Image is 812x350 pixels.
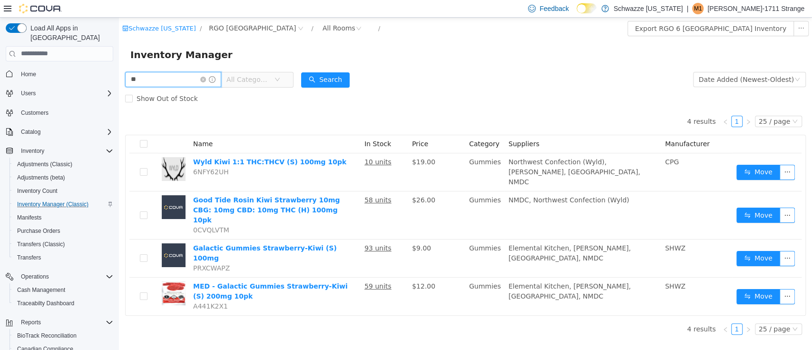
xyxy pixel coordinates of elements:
[13,252,113,263] span: Transfers
[2,125,117,139] button: Catalog
[624,98,635,110] li: Next Page
[81,7,83,14] span: /
[604,101,609,107] i: icon: left
[81,59,87,65] i: icon: close-circle
[17,126,113,138] span: Catalog
[675,3,690,19] button: icon: ellipsis
[17,145,48,157] button: Inventory
[3,7,77,14] a: icon: shopSchwazze [US_STATE]
[350,122,381,130] span: Category
[346,174,386,222] td: Gummies
[11,30,119,45] span: Inventory Manager
[612,98,624,110] li: 1
[19,4,62,13] img: Cova
[245,227,273,234] u: 93 units
[17,107,113,119] span: Customers
[612,306,624,317] li: 1
[17,145,113,157] span: Inventory
[17,254,41,261] span: Transfers
[2,67,117,81] button: Home
[293,179,316,186] span: $26.00
[568,98,597,110] li: 4 results
[43,178,67,201] img: Good Tide Rosin Kiwi Strawberry 10mg CBG: 10mg CBD: 10mg THC (H) 100mg 10pk placeholder
[13,225,113,237] span: Purchase Orders
[74,140,227,148] a: Wyld Kiwi 1:1 THC:THCV (S) 100mg 10pk
[17,317,113,328] span: Reports
[617,147,661,162] button: icon: swapMove
[156,59,161,66] i: icon: down
[13,239,113,250] span: Transfers (Classic)
[13,199,113,210] span: Inventory Manager (Classic)
[204,3,236,18] div: All Rooms
[624,306,635,317] li: Next Page
[74,285,109,292] span: A441K2X1
[21,147,44,155] span: Inventory
[17,174,65,181] span: Adjustments (beta)
[74,209,110,216] span: 0CVQLVTM
[675,59,681,66] i: icon: down
[613,306,623,317] a: 1
[13,185,61,197] a: Inventory Count
[245,122,272,130] span: In Stock
[390,122,421,130] span: Suppliers
[640,306,671,317] div: 25 / page
[90,59,97,65] i: icon: info-circle
[43,140,67,163] img: Wyld Kiwi 1:1 THC:THCV (S) 100mg 10pk hero shot
[13,284,113,296] span: Cash Management
[21,319,41,326] span: Reports
[17,187,58,195] span: Inventory Count
[245,179,273,186] u: 58 units
[293,265,316,272] span: $12.00
[3,8,10,14] i: icon: shop
[694,3,702,14] span: M1
[43,226,67,250] img: Galactic Gummies Strawberry-Kiwi (S) 100mg placeholder
[13,225,64,237] a: Purchase Orders
[293,227,312,234] span: $9.00
[17,160,72,168] span: Adjustments (Classic)
[245,140,273,148] u: 10 units
[10,184,117,198] button: Inventory Count
[74,265,229,282] a: MED - Galactic Gummies Strawberry-Kiwi (S) 200mg 10pk
[509,3,675,19] button: Export RGO 6 [GEOGRAPHIC_DATA] Inventory
[17,317,45,328] button: Reports
[74,247,111,254] span: PRXCWAPZ
[13,185,113,197] span: Inventory Count
[17,200,88,208] span: Inventory Manager (Classic)
[673,101,679,108] i: icon: down
[13,298,113,309] span: Traceabilty Dashboard
[74,122,94,130] span: Name
[17,240,65,248] span: Transfers (Classic)
[390,140,521,168] span: Northwest Confection (Wyld), [PERSON_NAME], [GEOGRAPHIC_DATA], NMDC
[74,227,218,244] a: Galactic Gummies Strawberry-Kiwi (S) 100mg
[21,109,49,117] span: Customers
[13,199,92,210] a: Inventory Manager (Classic)
[21,70,36,78] span: Home
[17,88,113,99] span: Users
[17,300,74,307] span: Traceabilty Dashboard
[661,147,676,162] button: icon: ellipsis
[614,3,683,14] p: Schwazze [US_STATE]
[390,227,512,244] span: Elemental Kitchen, [PERSON_NAME], [GEOGRAPHIC_DATA], NMDC
[2,144,117,158] button: Inventory
[10,224,117,238] button: Purchase Orders
[580,55,675,69] div: Date Added (Newest-Oldest)
[21,273,49,280] span: Operations
[13,252,45,263] a: Transfers
[2,270,117,283] button: Operations
[10,171,117,184] button: Adjustments (beta)
[74,150,110,158] span: 6NFY62UH
[17,214,41,221] span: Manifests
[601,98,612,110] li: Previous Page
[17,227,60,235] span: Purchase Orders
[2,316,117,329] button: Reports
[661,233,676,249] button: icon: ellipsis
[17,107,52,119] a: Customers
[661,271,676,287] button: icon: ellipsis
[108,57,151,67] span: All Categories
[577,3,597,13] input: Dark Mode
[21,128,40,136] span: Catalog
[13,212,113,223] span: Manifests
[546,227,567,234] span: SHWZ
[546,122,591,130] span: Manufacturer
